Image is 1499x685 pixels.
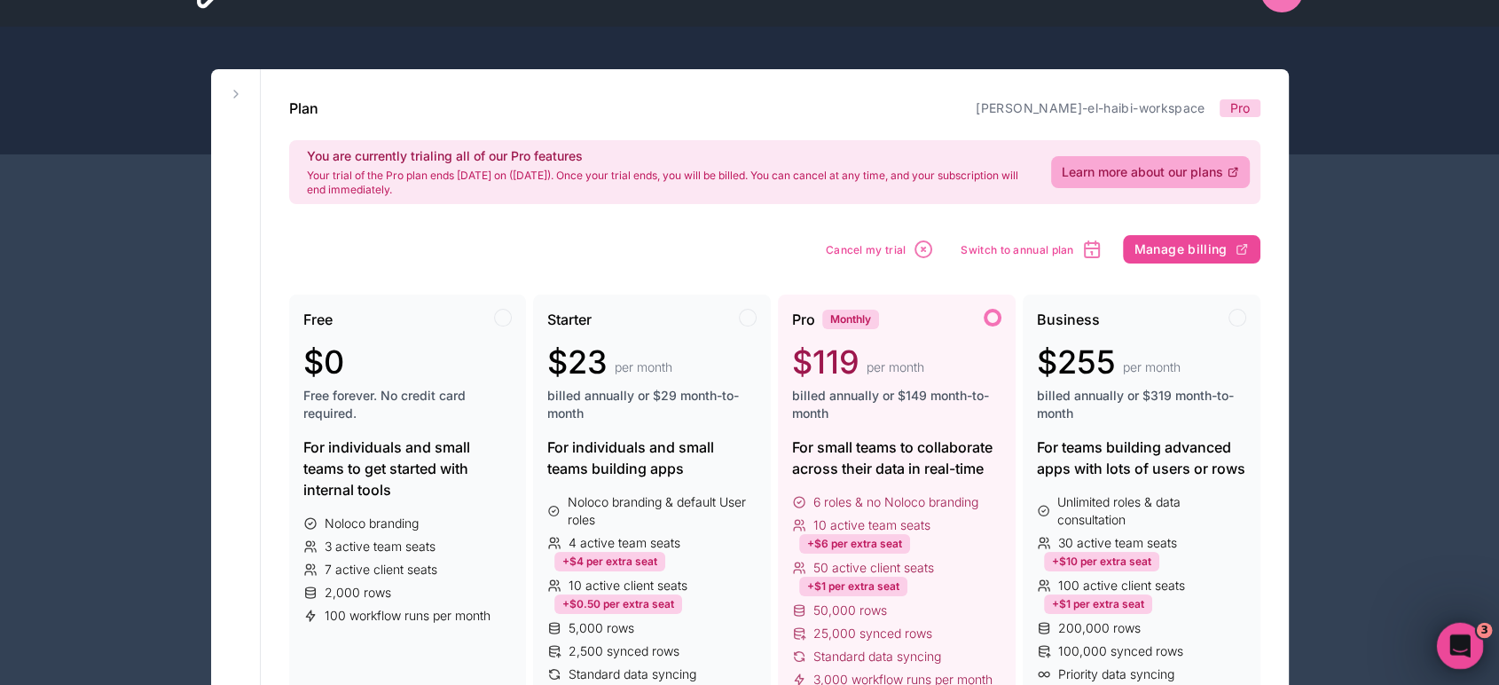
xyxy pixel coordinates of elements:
[976,100,1205,115] a: [PERSON_NAME]-el-haibi-workspace
[303,437,513,500] div: For individuals and small teams to get started with internal tools
[325,538,436,555] span: 3 active team seats
[1477,623,1493,639] span: 3
[307,147,1030,165] h2: You are currently trialing all of our Pro features
[813,602,887,619] span: 50,000 rows
[554,552,665,571] div: +$4 per extra seat
[289,98,318,119] h1: Plan
[1123,235,1260,264] button: Manage billing
[1134,241,1228,257] span: Manage billing
[568,493,757,529] span: Noloco branding & default User roles
[813,625,932,642] span: 25,000 synced rows
[822,310,879,329] div: Monthly
[554,594,682,614] div: +$0.50 per extra seat
[813,559,934,577] span: 50 active client seats
[813,493,978,511] span: 6 roles & no Noloco branding
[792,387,1001,422] span: billed annually or $149 month-to-month
[307,169,1030,197] p: Your trial of the Pro plan ends [DATE] on ([DATE]). Once your trial ends, you will be billed. You...
[1037,437,1246,479] div: For teams building advanced apps with lots of users or rows
[954,232,1108,266] button: Switch to annual plan
[792,309,815,330] span: Pro
[569,665,696,683] span: Standard data syncing
[867,358,924,376] span: per month
[547,387,757,422] span: billed annually or $29 month-to-month
[325,561,437,579] span: 7 active client seats
[569,534,680,552] span: 4 active team seats
[1051,156,1250,188] a: Learn more about our plans
[799,534,910,554] div: +$6 per extra seat
[569,619,634,637] span: 5,000 rows
[792,437,1001,479] div: For small teams to collaborate across their data in real-time
[303,387,513,422] span: Free forever. No credit card required.
[1044,552,1159,571] div: +$10 per extra seat
[547,344,608,380] span: $23
[1230,99,1250,117] span: Pro
[1058,619,1141,637] span: 200,000 rows
[792,344,859,380] span: $119
[1058,534,1177,552] span: 30 active team seats
[325,607,491,625] span: 100 workflow runs per month
[1044,594,1152,614] div: +$1 per extra seat
[1437,623,1484,670] iframe: Intercom live chat
[325,515,419,532] span: Noloco branding
[303,344,344,380] span: $0
[569,577,687,594] span: 10 active client seats
[569,642,679,660] span: 2,500 synced rows
[1037,387,1246,422] span: billed annually or $319 month-to-month
[813,516,930,534] span: 10 active team seats
[1062,163,1223,181] span: Learn more about our plans
[547,309,592,330] span: Starter
[1058,665,1174,683] span: Priority data syncing
[1057,493,1245,529] span: Unlimited roles & data consultation
[547,437,757,479] div: For individuals and small teams building apps
[1123,358,1181,376] span: per month
[1058,577,1185,594] span: 100 active client seats
[820,232,941,266] button: Cancel my trial
[799,577,907,596] div: +$1 per extra seat
[826,243,906,256] span: Cancel my trial
[961,243,1073,256] span: Switch to annual plan
[1037,344,1116,380] span: $255
[1058,642,1183,660] span: 100,000 synced rows
[325,584,391,602] span: 2,000 rows
[615,358,672,376] span: per month
[813,648,941,665] span: Standard data syncing
[1037,309,1100,330] span: Business
[303,309,333,330] span: Free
